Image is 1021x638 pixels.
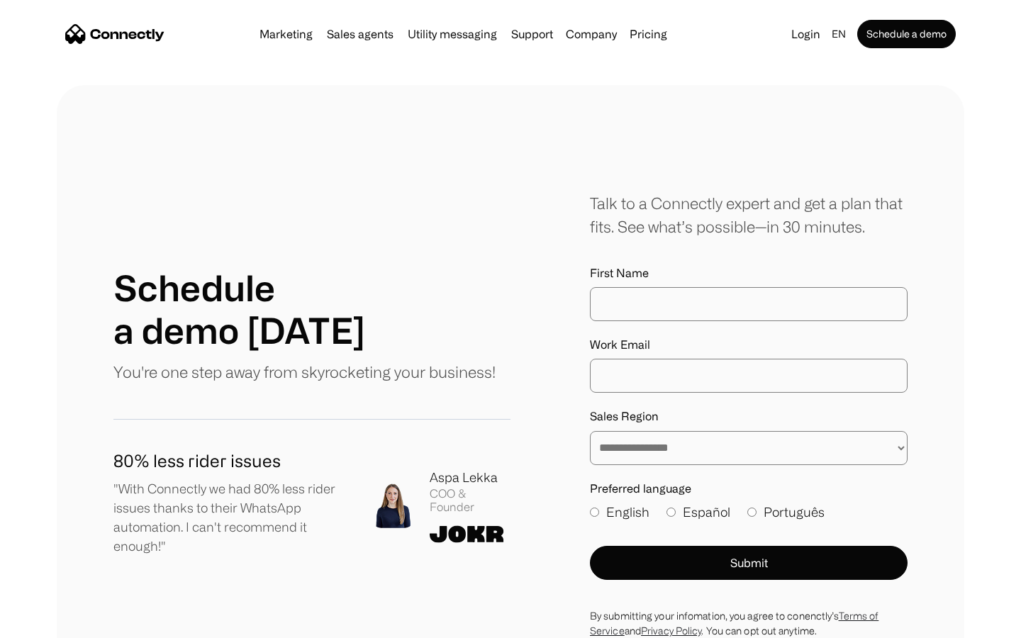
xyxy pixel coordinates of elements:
input: Português [747,508,757,517]
a: Privacy Policy [641,625,701,636]
div: en [832,24,846,44]
p: You're one step away from skyrocketing your business! [113,360,496,384]
label: Español [666,503,730,522]
label: Português [747,503,825,522]
label: Preferred language [590,482,908,496]
aside: Language selected: English [14,612,85,633]
div: Aspa Lekka [430,468,510,487]
input: Español [666,508,676,517]
input: English [590,508,599,517]
a: Login [786,24,826,44]
button: Submit [590,546,908,580]
a: Support [506,28,559,40]
h1: 80% less rider issues [113,448,347,474]
div: Talk to a Connectly expert and get a plan that fits. See what’s possible—in 30 minutes. [590,191,908,238]
a: Utility messaging [402,28,503,40]
label: First Name [590,267,908,280]
label: English [590,503,649,522]
div: By submitting your infomation, you agree to conenctly’s and . You can opt out anytime. [590,608,908,638]
a: Sales agents [321,28,399,40]
div: COO & Founder [430,487,510,514]
label: Sales Region [590,410,908,423]
ul: Language list [28,613,85,633]
a: Schedule a demo [857,20,956,48]
label: Work Email [590,338,908,352]
a: Marketing [254,28,318,40]
h1: Schedule a demo [DATE] [113,267,365,352]
p: "With Connectly we had 80% less rider issues thanks to their WhatsApp automation. I can't recomme... [113,479,347,556]
a: Pricing [624,28,673,40]
div: Company [566,24,617,44]
a: Terms of Service [590,610,878,636]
